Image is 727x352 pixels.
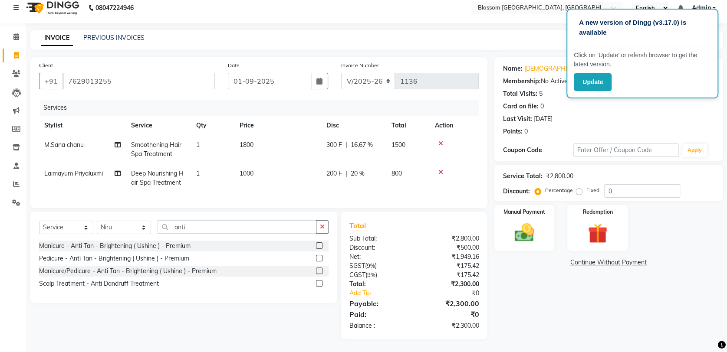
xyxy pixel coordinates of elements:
span: 800 [391,169,402,177]
div: Discount: [343,243,414,252]
div: Scalp Treatment - Anti Dandruff Treatment [39,279,159,288]
div: ₹0 [414,309,485,319]
label: Percentage [545,186,572,194]
span: 20 % [351,169,365,178]
span: 16.67 % [351,140,373,150]
div: ₹175.42 [414,261,485,271]
th: Qty [191,116,234,135]
span: M.Sana chanu [44,141,84,149]
div: ₹500.00 [414,243,485,252]
span: 1 [196,169,200,177]
a: INVOICE [41,30,73,46]
div: Membership: [503,77,540,86]
div: Last Visit: [503,114,532,124]
input: Search or Scan [158,220,316,234]
div: Net: [343,252,414,261]
div: Payable: [343,298,414,309]
th: Stylist [39,116,126,135]
div: Points: [503,127,522,136]
span: 300 F [326,140,342,150]
span: 1500 [391,141,405,149]
div: Coupon Code [503,146,573,155]
div: ₹2,300.00 [414,321,485,330]
div: Balance : [343,321,414,330]
div: Pedicure - Anti Tan - Brightening ( Ushine ) - Premium [39,254,189,263]
div: No Active Membership [503,77,714,86]
p: Click on ‘Update’ or refersh browser to get the latest version. [574,51,711,69]
p: A new version of Dingg (v3.17.0) is available [579,18,706,37]
div: Card on file: [503,102,538,111]
a: PREVIOUS INVOICES [83,34,145,42]
span: SGST [349,262,365,270]
div: Total Visits: [503,89,537,98]
th: Price [234,116,321,135]
label: Manual Payment [503,208,545,216]
div: Services [40,100,485,116]
a: Add Tip [343,289,426,298]
span: 9% [367,271,375,278]
button: +91 [39,73,63,89]
div: ₹2,800.00 [414,234,485,243]
th: Disc [321,116,386,135]
span: Admin [691,3,711,13]
div: ₹0 [426,289,486,298]
div: 5 [539,89,542,98]
div: Paid: [343,309,414,319]
div: Sub Total: [343,234,414,243]
div: [DATE] [533,114,552,124]
span: Deep Nourishing Hair Spa Treatment [131,169,184,186]
div: Manicure - Anti Tan - Brightening ( Ushine ) - Premium [39,241,191,251]
span: 9% [367,262,375,269]
span: 200 F [326,169,342,178]
span: 1800 [240,141,253,149]
th: Total [386,116,430,135]
img: _cash.svg [508,221,540,244]
div: ₹2,300.00 [414,280,485,289]
label: Client [39,62,53,69]
div: ( ) [343,261,414,271]
span: | [345,140,347,150]
span: 1000 [240,169,253,177]
div: 0 [524,127,527,136]
label: Date [228,62,240,69]
label: Invoice Number [341,62,379,69]
a: Continue Without Payment [496,258,721,267]
div: ( ) [343,271,414,280]
th: Service [126,116,191,135]
span: Laimayum Priyaluxmi [44,169,103,177]
span: Total [349,221,369,230]
button: Update [574,73,612,91]
label: Fixed [586,186,599,194]
span: Smoothening Hair Spa Treatment [131,141,181,158]
div: Service Total: [503,172,542,181]
div: ₹175.42 [414,271,485,280]
label: Redemption [583,208,613,216]
button: Apply [682,144,707,157]
span: | [345,169,347,178]
a: [DEMOGRAPHIC_DATA] [524,64,592,73]
span: CGST [349,271,365,279]
th: Action [430,116,479,135]
div: 0 [540,102,543,111]
span: 1 [196,141,200,149]
div: ₹2,300.00 [414,298,485,309]
div: Manicure/Pedicure - Anti Tan - Brightening ( Ushine ) - Premium [39,267,217,276]
input: Enter Offer / Coupon Code [573,143,679,157]
input: Search by Name/Mobile/Email/Code [63,73,215,89]
div: Name: [503,64,522,73]
div: Total: [343,280,414,289]
div: ₹2,800.00 [546,172,573,181]
img: _gift.svg [582,221,614,246]
div: ₹1,949.16 [414,252,485,261]
div: Discount: [503,187,530,196]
